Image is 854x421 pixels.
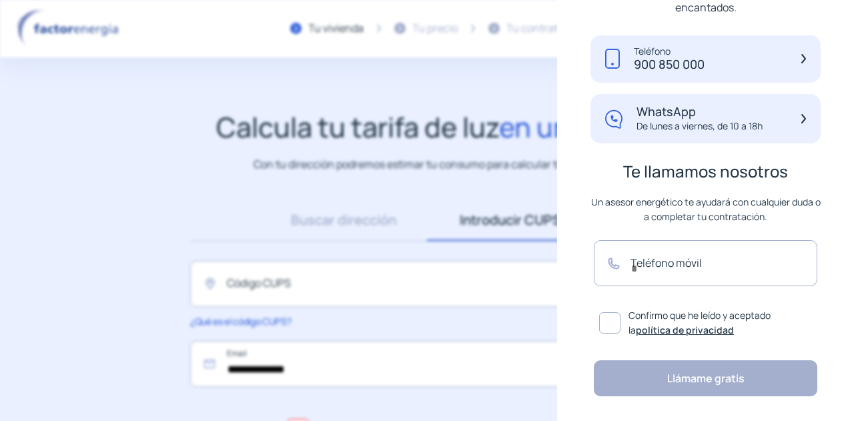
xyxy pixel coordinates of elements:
[260,199,427,241] a: Buscar dirección
[634,57,705,72] p: 900 850 000
[427,199,594,241] a: Introducir CUPS
[412,20,458,37] div: Tu precio
[636,324,734,336] a: política de privacidad
[308,20,364,37] div: Tu vivienda
[499,108,638,145] span: en un paso
[636,119,763,133] p: De lunes a viernes, de 10 a 18h
[13,9,127,48] img: logo factor
[216,111,638,143] h1: Calcula tu tarifa de luz
[636,105,763,119] p: WhatsApp
[590,164,821,179] p: Te llamamos nosotros
[590,195,821,224] p: Un asesor energético te ayudará con cualquier duda o a completar tu contratación.
[506,20,564,37] div: Tu contrato
[254,156,601,173] p: Con tu dirección podremos estimar tu consumo para calcular tu ahorro.
[634,46,705,57] p: Teléfono
[190,315,291,328] span: ¿Qué es el código CUPS?
[628,308,812,338] span: Confirmo que he leído y aceptado la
